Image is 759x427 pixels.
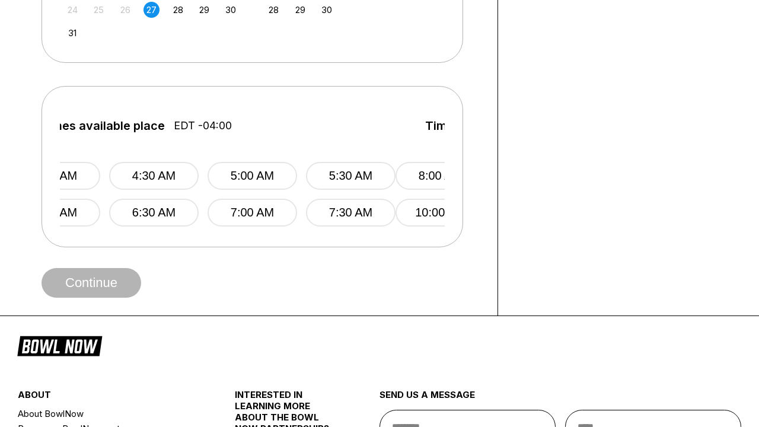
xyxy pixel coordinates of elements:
div: Not available Tuesday, August 26th, 2025 [117,2,133,18]
div: Choose Tuesday, September 30th, 2025 [318,2,334,18]
div: Choose Sunday, August 31st, 2025 [65,25,81,41]
span: Times available place [425,119,550,132]
button: 6:30 AM [109,199,199,227]
button: 8:00 AM [396,162,485,190]
div: send us a message [379,389,741,410]
div: Choose Monday, September 29th, 2025 [292,2,308,18]
div: Choose Wednesday, August 27th, 2025 [143,2,160,18]
button: 7:00 AM [208,199,297,227]
div: Choose Sunday, September 28th, 2025 [266,2,282,18]
span: Times available place [40,119,165,132]
div: Choose Thursday, August 28th, 2025 [170,2,186,18]
button: 4:30 AM [109,162,199,190]
div: Choose Saturday, August 30th, 2025 [223,2,239,18]
a: About BowlNow [18,406,199,421]
div: Not available Sunday, August 24th, 2025 [65,2,81,18]
div: about [18,389,199,406]
button: 5:00 AM [208,162,297,190]
span: EDT -04:00 [174,119,232,132]
button: 10:00 AM [396,199,485,227]
div: Choose Friday, August 29th, 2025 [196,2,212,18]
div: Not available Monday, August 25th, 2025 [91,2,107,18]
button: 5:30 AM [306,162,396,190]
button: 7:30 AM [306,199,396,227]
